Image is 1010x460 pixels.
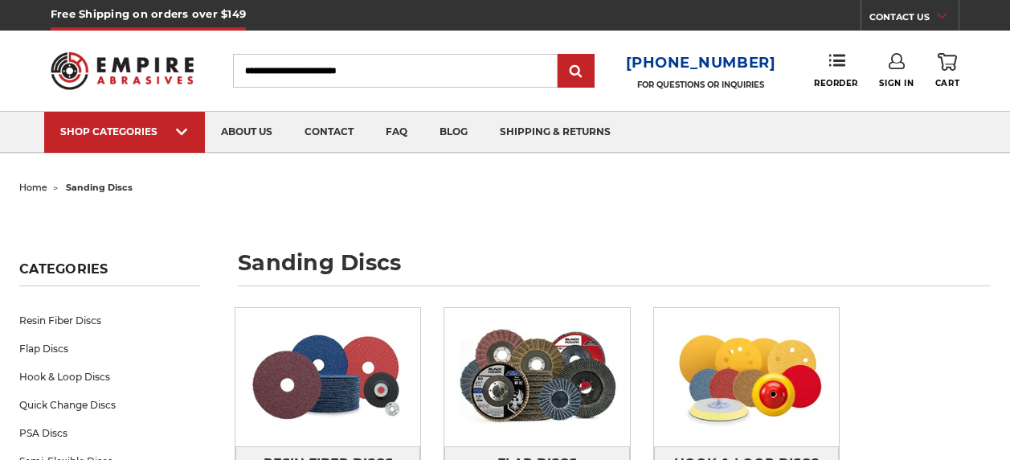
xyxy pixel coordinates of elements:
input: Submit [560,55,592,88]
a: [PHONE_NUMBER] [626,51,776,75]
img: Hook & Loop Discs [654,312,839,442]
a: home [19,182,47,193]
h5: Categories [19,261,200,286]
a: Reorder [814,53,858,88]
a: Hook & Loop Discs [19,363,200,391]
span: Sign In [879,78,914,88]
img: Flap Discs [444,312,629,442]
a: about us [205,112,288,153]
span: sanding discs [66,182,133,193]
span: Cart [935,78,959,88]
a: Cart [935,53,959,88]
a: contact [288,112,370,153]
a: Flap Discs [19,335,200,363]
a: faq [370,112,423,153]
a: blog [423,112,484,153]
h1: sanding discs [238,252,991,286]
img: Resin Fiber Discs [235,312,420,442]
a: Resin Fiber Discs [19,306,200,335]
img: Empire Abrasives [51,43,194,99]
a: shipping & returns [484,112,627,153]
a: PSA Discs [19,419,200,447]
span: Reorder [814,78,858,88]
a: Quick Change Discs [19,391,200,419]
p: FOR QUESTIONS OR INQUIRIES [626,80,776,90]
a: CONTACT US [869,8,959,31]
div: SHOP CATEGORIES [60,125,189,138]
